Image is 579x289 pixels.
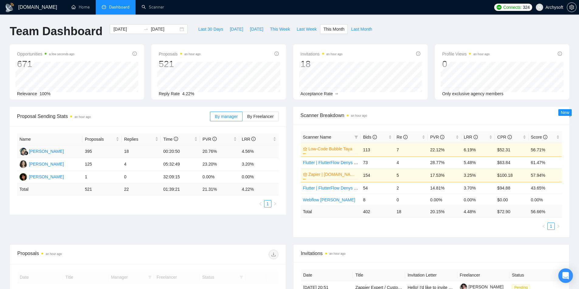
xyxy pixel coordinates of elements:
[122,171,161,183] td: 0
[113,26,141,32] input: Start date
[29,148,64,155] div: [PERSON_NAME]
[397,135,408,139] span: Re
[303,147,307,151] span: crown
[273,202,277,206] span: right
[428,168,461,182] td: 17.53%
[200,183,239,195] td: 21.31 %
[161,158,200,171] td: 05:32:49
[122,183,161,195] td: 22
[82,133,122,145] th: Proposals
[239,158,278,171] td: 3.20%
[495,168,528,182] td: $100.18
[461,168,495,182] td: 3.25%
[303,186,379,190] a: Flutter | FlutterFlow Denys Promt (T,T,S)
[323,26,344,32] span: This Month
[529,156,562,168] td: 61.47%
[428,143,461,156] td: 22.12%
[354,135,358,139] span: filter
[561,110,569,115] span: New
[251,137,256,141] span: info-circle
[428,182,461,194] td: 14.81%
[529,168,562,182] td: 57.94%
[303,197,355,202] a: Webflow [PERSON_NAME]
[403,135,408,139] span: info-circle
[303,135,331,139] span: Scanner Name
[461,156,495,168] td: 5.48%
[271,200,279,207] button: right
[543,135,547,139] span: info-circle
[85,136,115,143] span: Proposals
[461,182,495,194] td: 3.70%
[247,114,274,119] span: By Freelancer
[82,183,122,195] td: 521
[548,223,554,230] a: 1
[161,183,200,195] td: 01:39:21
[428,156,461,168] td: 28.77%
[159,58,201,70] div: 521
[19,148,27,155] img: NA
[428,194,461,206] td: 0.00%
[200,158,239,171] td: 23.20%
[567,5,576,10] span: setting
[497,135,512,139] span: CPR
[394,206,428,217] td: 18
[509,269,562,281] th: Status
[17,183,82,195] td: Total
[461,206,495,217] td: 4.48 %
[202,137,217,142] span: PVR
[200,145,239,158] td: 20.76%
[82,158,122,171] td: 125
[303,160,390,165] a: Flutter | FlutterFlow Denys template (M,W,F,S)
[142,5,164,10] a: searchScanner
[19,174,64,179] a: M[PERSON_NAME]
[46,252,62,256] time: an hour ago
[540,223,547,230] button: left
[5,3,15,12] img: logo
[508,135,512,139] span: info-circle
[19,149,64,153] a: NA[PERSON_NAME]
[360,206,394,217] td: 402
[523,4,529,11] span: 324
[239,145,278,158] td: 4.56%
[440,135,444,139] span: info-circle
[29,161,64,167] div: [PERSON_NAME]
[474,135,478,139] span: info-circle
[360,168,394,182] td: 154
[124,136,154,143] span: Replies
[17,91,37,96] span: Relevance
[495,194,528,206] td: $0.00
[360,182,394,194] td: 54
[529,194,562,206] td: 0.00%
[542,224,546,228] span: left
[293,24,320,34] button: Last Week
[540,223,547,230] li: Previous Page
[363,135,377,139] span: Bids
[353,133,359,142] span: filter
[531,135,547,139] span: Score
[394,143,428,156] td: 7
[226,24,246,34] button: [DATE]
[457,269,510,281] th: Freelancer
[17,58,74,70] div: 671
[17,133,82,145] th: Name
[301,206,361,217] td: Total
[301,112,562,119] span: Scanner Breakdown
[567,5,577,10] a: setting
[17,113,210,120] span: Proposal Sending Stats
[29,173,64,180] div: [PERSON_NAME]
[161,171,200,183] td: 32:09:15
[174,137,178,141] span: info-circle
[303,172,307,176] span: crown
[159,50,201,58] span: Proposals
[10,24,102,39] h1: Team Dashboard
[267,24,293,34] button: This Week
[351,26,372,32] span: Last Month
[122,145,161,158] td: 18
[143,27,148,32] span: swap-right
[360,194,394,206] td: 8
[200,171,239,183] td: 0.00%
[109,5,129,10] span: Dashboard
[360,156,394,168] td: 73
[82,145,122,158] td: 395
